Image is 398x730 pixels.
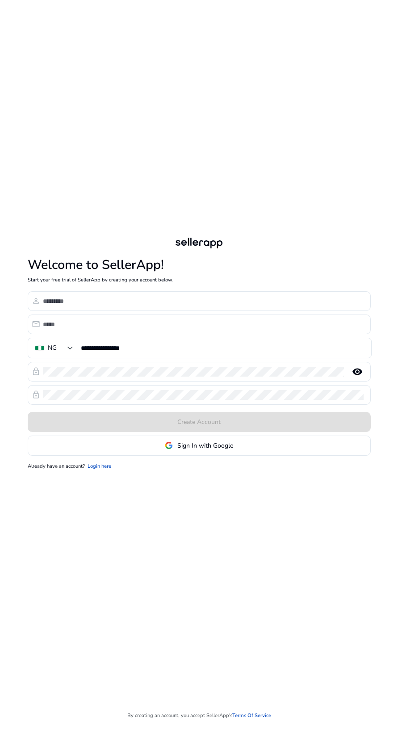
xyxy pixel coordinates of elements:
[28,436,371,456] button: Sign In with Google
[28,277,371,284] p: Start your free trial of SellerApp by creating your account below.
[28,463,85,470] p: Already have an account?
[177,441,233,450] span: Sign In with Google
[28,257,371,273] h1: Welcome to SellerApp!
[32,367,40,376] span: lock
[347,366,368,377] mat-icon: remove_red_eye
[32,320,40,328] span: email
[232,712,271,720] a: Terms Of Service
[48,343,57,353] div: NG
[32,390,40,399] span: lock
[32,297,40,305] span: person
[165,441,173,449] img: google-logo.svg
[88,463,111,470] a: Login here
